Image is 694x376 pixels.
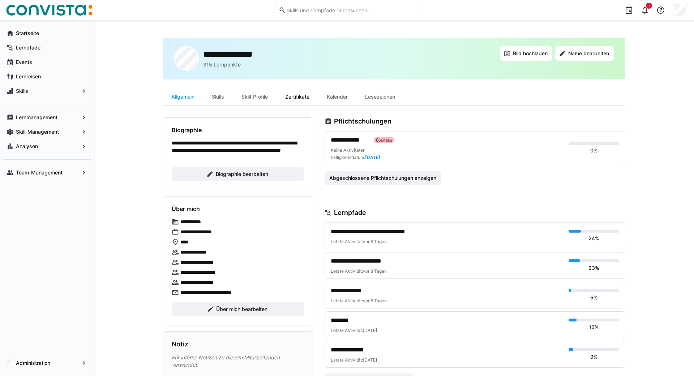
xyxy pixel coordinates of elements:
[331,328,563,333] div: Letzte Aktivität:
[500,46,552,61] button: Bild hochladen
[363,239,387,244] span: vor 8 Tagen
[363,268,387,274] span: vor 8 Tagen
[363,298,387,303] span: vor 8 Tagen
[363,357,377,363] span: [DATE]
[334,209,366,217] h3: Lernpfade
[590,353,598,360] div: 9%
[286,7,415,13] input: Skills und Lernpfade durchsuchen…
[588,264,599,272] div: 23%
[331,155,380,160] div: Fälligkeitsdatum:
[203,88,233,105] div: Skills
[215,170,269,178] span: Biographie bearbeiten
[277,88,318,105] div: Zertifikate
[331,298,563,304] div: Letzte Aktivität:
[172,126,202,134] h4: Biographie
[590,147,598,154] div: 0%
[374,137,394,143] div: Überfällig
[588,235,599,242] div: 24%
[172,354,304,368] p: Für interne Notizen zu diesem Mitarbeitenden verwendet.
[163,88,203,105] div: Allgemein
[172,205,200,212] h4: Über mich
[363,328,377,333] span: [DATE]
[215,306,269,313] span: Über mich bearbeiten
[172,302,304,316] button: Über mich bearbeiten
[331,357,563,363] div: Letzte Aktivität:
[589,324,599,331] div: 16%
[331,239,563,245] div: Letzte Aktivität:
[512,50,549,57] span: Bild hochladen
[325,171,441,185] button: Abgeschlossene Pflichtschulungen anzeigen
[233,88,277,105] div: Skill-Profile
[331,147,365,153] span: Keine Aktivitäten
[328,174,437,182] span: Abgeschlossene Pflichtschulungen anzeigen
[590,294,598,301] div: 5%
[172,167,304,181] button: Biographie bearbeiten
[648,4,650,8] span: 1
[334,117,391,125] h3: Pflichtschulungen
[356,88,404,105] div: Lesezeichen
[555,46,614,61] button: Name bearbeiten
[203,61,241,68] p: 315 Lernpunkte
[567,50,610,57] span: Name bearbeiten
[365,155,380,160] span: [DATE]
[331,268,563,274] div: Letzte Aktivität:
[172,340,188,348] h3: Notiz
[318,88,356,105] div: Kalender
